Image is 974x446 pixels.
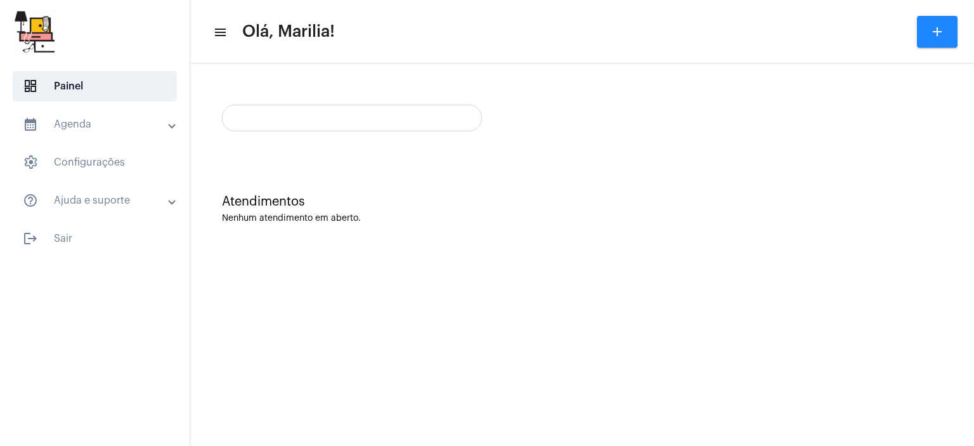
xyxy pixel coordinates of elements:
div: Atendimentos [222,195,942,209]
img: b0638e37-6cf5-c2ab-24d1-898c32f64f7f.jpg [10,6,58,57]
span: Painel [13,71,177,102]
mat-panel-title: Ajuda e suporte [23,193,169,208]
mat-expansion-panel-header: sidenav iconAgenda [8,109,190,140]
span: sidenav icon [23,79,38,94]
mat-expansion-panel-header: sidenav iconAjuda e suporte [8,185,190,216]
mat-icon: sidenav icon [23,193,38,208]
span: sidenav icon [23,155,38,170]
mat-icon: sidenav icon [213,25,226,40]
span: Sair [13,223,177,254]
mat-panel-title: Agenda [23,117,169,132]
span: Olá, Marilia! [242,22,335,42]
span: Configurações [13,147,177,178]
div: Nenhum atendimento em aberto. [222,214,942,223]
mat-icon: sidenav icon [23,117,38,132]
mat-icon: add [930,24,945,39]
mat-icon: sidenav icon [23,231,38,246]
